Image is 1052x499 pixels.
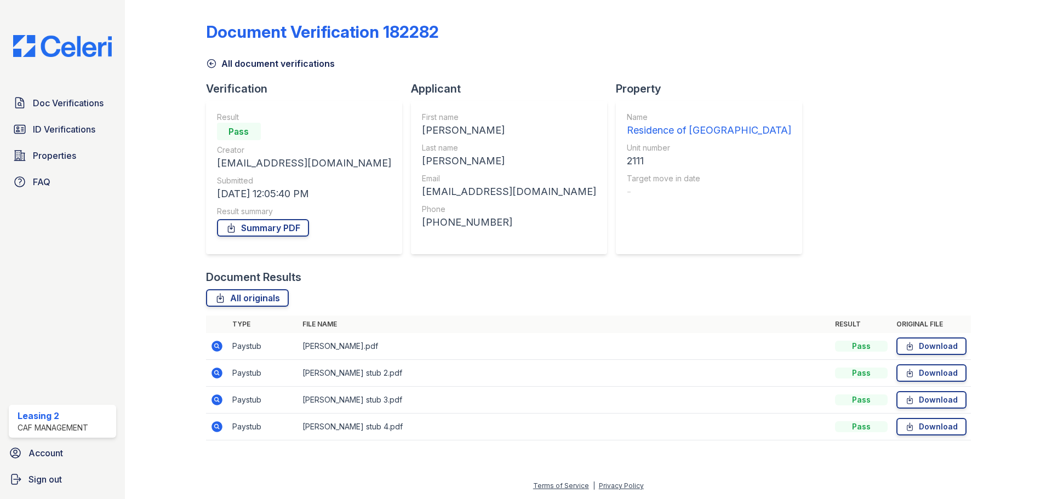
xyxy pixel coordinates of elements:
div: Leasing 2 [18,409,88,422]
td: [PERSON_NAME].pdf [298,333,831,360]
td: Paystub [228,333,298,360]
th: Result [831,316,892,333]
span: ID Verifications [33,123,95,136]
span: Properties [33,149,76,162]
div: Pass [835,394,888,405]
img: CE_Logo_Blue-a8612792a0a2168367f1c8372b55b34899dd931a85d93a1a3d3e32e68fde9ad4.png [4,35,121,57]
div: Pass [835,368,888,378]
div: Submitted [217,175,391,186]
a: Doc Verifications [9,92,116,114]
span: Sign out [28,473,62,486]
td: Paystub [228,360,298,387]
a: Download [896,337,967,355]
a: Summary PDF [217,219,309,237]
div: | [593,481,595,490]
iframe: chat widget [1006,455,1041,488]
div: Pass [217,123,261,140]
div: [PERSON_NAME] [422,123,596,138]
div: Applicant [411,81,616,96]
div: First name [422,112,596,123]
div: Document Results [206,269,301,285]
span: FAQ [33,175,50,188]
div: [DATE] 12:05:40 PM [217,186,391,202]
div: Pass [835,341,888,352]
div: [EMAIL_ADDRESS][DOMAIN_NAME] [422,184,596,199]
th: Original file [892,316,971,333]
span: Doc Verifications [33,96,104,110]
div: Target move in date [627,173,791,184]
div: - [627,184,791,199]
div: Creator [217,145,391,156]
td: [PERSON_NAME] stub 4.pdf [298,414,831,440]
th: File name [298,316,831,333]
div: Result summary [217,206,391,217]
a: Account [4,442,121,464]
div: CAF Management [18,422,88,433]
td: [PERSON_NAME] stub 2.pdf [298,360,831,387]
a: Download [896,364,967,382]
div: Verification [206,81,411,96]
td: Paystub [228,387,298,414]
a: Properties [9,145,116,167]
div: Name [627,112,791,123]
a: Privacy Policy [599,481,644,490]
div: Result [217,112,391,123]
a: Sign out [4,468,121,490]
div: [EMAIL_ADDRESS][DOMAIN_NAME] [217,156,391,171]
a: Name Residence of [GEOGRAPHIC_DATA] [627,112,791,138]
span: Account [28,446,63,460]
div: Last name [422,142,596,153]
a: ID Verifications [9,118,116,140]
a: All originals [206,289,289,307]
a: Terms of Service [533,481,589,490]
div: Residence of [GEOGRAPHIC_DATA] [627,123,791,138]
div: 2111 [627,153,791,169]
td: [PERSON_NAME] stub 3.pdf [298,387,831,414]
div: Property [616,81,811,96]
div: [PERSON_NAME] [422,153,596,169]
div: [PHONE_NUMBER] [422,215,596,230]
div: Email [422,173,596,184]
div: Unit number [627,142,791,153]
a: Download [896,418,967,435]
div: Pass [835,421,888,432]
a: FAQ [9,171,116,193]
a: All document verifications [206,57,335,70]
div: Phone [422,204,596,215]
th: Type [228,316,298,333]
div: Document Verification 182282 [206,22,439,42]
td: Paystub [228,414,298,440]
a: Download [896,391,967,409]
